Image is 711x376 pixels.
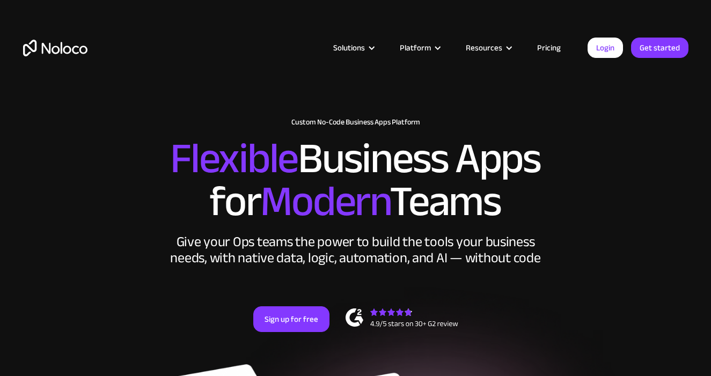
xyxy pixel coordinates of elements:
a: Sign up for free [253,306,329,332]
div: Platform [400,41,431,55]
div: Give your Ops teams the power to build the tools your business needs, with native data, logic, au... [168,234,544,266]
a: home [23,40,87,56]
div: Resources [452,41,524,55]
div: Platform [386,41,452,55]
div: Solutions [320,41,386,55]
div: Resources [466,41,502,55]
a: Pricing [524,41,574,55]
a: Get started [631,38,688,58]
div: Solutions [333,41,365,55]
a: Login [588,38,623,58]
h1: Custom No-Code Business Apps Platform [23,118,688,127]
span: Modern [260,161,390,241]
h2: Business Apps for Teams [23,137,688,223]
span: Flexible [170,119,298,198]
